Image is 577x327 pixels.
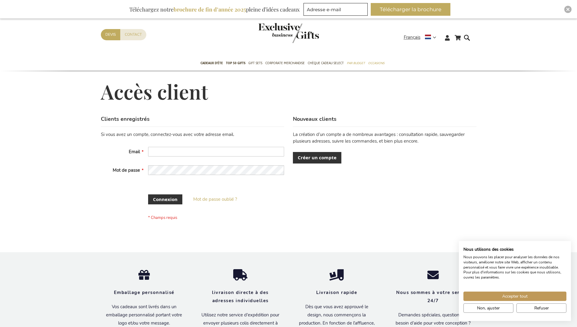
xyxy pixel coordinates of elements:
span: Refuser [534,305,549,311]
span: Créer un compte [298,154,337,161]
img: Close [566,8,570,11]
span: Cadeaux D'Éte [201,60,223,66]
button: Connexion [148,194,182,204]
strong: Nouveaux clients [293,115,337,123]
button: Accepter tous les cookies [463,292,566,301]
input: Adresse e-mail [303,3,368,16]
span: Corporate Merchandise [265,60,305,66]
a: store logo [258,23,289,43]
span: Non, ajuster [477,305,500,311]
a: Par budget [347,56,365,71]
div: Téléchargez notre pleine d’idées cadeaux [127,3,302,16]
a: Chèque Cadeau Select [308,56,344,71]
a: Occasions [368,56,384,71]
a: Gift Sets [248,56,262,71]
span: Par budget [347,60,365,66]
h2: Nous utilisons des cookies [463,247,566,252]
span: Email [129,149,140,155]
a: Créer un compte [293,152,341,163]
button: Refuser tous les cookies [516,303,566,313]
span: Mot de passe [113,167,140,173]
strong: Livraison rapide [316,289,357,296]
div: Si vous avez un compte, connectez-vous avec votre adresse email. [101,131,284,138]
form: marketing offers and promotions [303,3,370,18]
a: Mot de passe oublié ? [193,196,237,203]
strong: Emballage personnalisé [114,289,174,296]
button: Ajustez les préférences de cookie [463,303,513,313]
p: La création d’un compte a de nombreux avantages : consultation rapide, sauvegarder plusieurs adre... [293,131,476,144]
a: Contact [120,29,146,40]
span: Gift Sets [248,60,262,66]
div: Close [564,6,572,13]
span: Français [404,34,420,41]
a: Corporate Merchandise [265,56,305,71]
span: TOP 50 Gifts [226,60,245,66]
span: Chèque Cadeau Select [308,60,344,66]
button: Télécharger la brochure [371,3,450,16]
p: Nous pouvons les placer pour analyser les données de nos visiteurs, améliorer notre site Web, aff... [463,255,566,280]
input: Email [148,147,284,157]
span: Accepter tout [502,293,528,299]
b: brochure de fin d’année 2025 [174,6,246,13]
a: Devis [101,29,120,40]
a: TOP 50 Gifts [226,56,245,71]
strong: livraison directe à des adresses individuelles [212,289,269,304]
strong: Clients enregistrés [101,115,150,123]
strong: Nous sommes à votre service 24/7 [396,289,470,304]
a: Cadeaux D'Éte [201,56,223,71]
span: Mot de passe oublié ? [193,196,237,202]
img: Exclusive Business gifts logo [258,23,319,43]
span: Connexion [153,196,177,203]
span: Occasions [368,60,384,66]
span: Accès client [101,78,208,104]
